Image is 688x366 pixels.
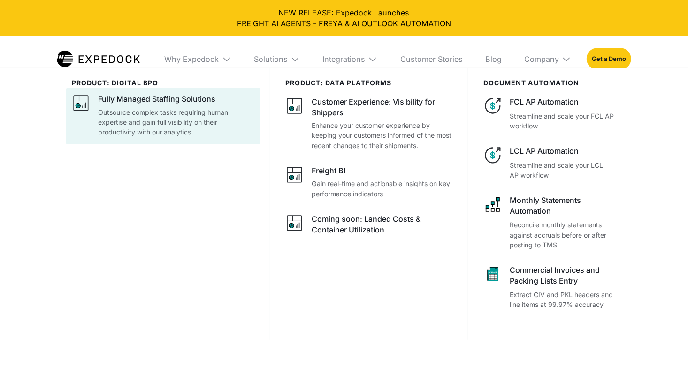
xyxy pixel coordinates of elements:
a: Customer Stories [393,36,470,82]
div: Company [517,36,579,82]
a: FCL AP AutomationStreamline and scale your FCL AP workflow [483,97,616,131]
p: Extract CIV and PKL headers and line items at 99.97% accuracy [510,290,616,309]
p: Streamline and scale your LCL AP workflow [510,160,616,180]
div: Integrations [315,36,385,82]
a: Commercial Invoices and Packing Lists EntryExtract CIV and PKL headers and line items at 99.97% a... [483,265,616,309]
p: Gain real-time and actionable insights on key performance indicators [312,179,452,198]
div: Why Expedock [157,36,238,82]
p: Enhance your customer experience by keeping your customers informed of the most recent changes to... [312,120,452,150]
iframe: Chat Widget [641,321,688,366]
a: LCL AP AutomationStreamline and scale your LCL AP workflow [483,146,616,180]
div: Integrations [322,54,365,64]
div: Why Expedock [165,54,219,64]
div: Freight BI [312,165,345,176]
a: FREIGHT AI AGENTS - FREYA & AI OUTLOOK AUTOMATION [8,18,680,29]
a: Get a Demo [587,48,632,70]
div: FCL AP Automation [510,97,616,107]
a: Customer Experience: Visibility for ShippersEnhance your customer experience by keeping your cust... [285,97,453,150]
div: Monthly Statements Automation [510,195,616,216]
div: product: digital bpo [72,79,255,87]
div: Coming soon: Landed Costs & Container Utilization [312,214,452,235]
a: Monthly Statements AutomationReconcile monthly statements against accruals before or after postin... [483,195,616,250]
a: Blog [478,36,509,82]
div: document automation [483,79,616,87]
div: Company [524,54,559,64]
div: Solutions [246,36,307,82]
div: Commercial Invoices and Packing Lists Entry [510,265,616,286]
a: Freight BIGain real-time and actionable insights on key performance indicators [285,165,453,199]
div: Customer Experience: Visibility for Shippers [312,97,452,118]
a: Fully Managed Staffing SolutionsOutsource complex tasks requiring human expertise and gain full v... [72,94,255,137]
a: Coming soon: Landed Costs & Container Utilization [285,214,453,238]
div: PRODUCT: data platforms [285,79,453,87]
div: LCL AP Automation [510,146,616,157]
div: NEW RELEASE: Expedock Launches [8,7,680,29]
p: Streamline and scale your FCL AP workflow [510,111,616,131]
div: Solutions [254,54,288,64]
p: Reconcile monthly statements against accruals before or after posting to TMS [510,220,616,249]
p: Outsource complex tasks requiring human expertise and gain full visibility on their productivity ... [98,107,254,137]
div: Fully Managed Staffing Solutions [98,94,215,105]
